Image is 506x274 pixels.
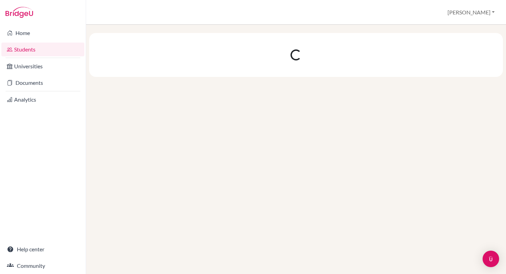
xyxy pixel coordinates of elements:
a: Analytics [1,93,84,106]
a: Documents [1,76,84,90]
div: Open Intercom Messenger [483,251,499,267]
a: Universities [1,59,84,73]
a: Students [1,43,84,56]
a: Help center [1,242,84,256]
a: Community [1,259,84,273]
button: [PERSON_NAME] [444,6,498,19]
img: Bridge-U [6,7,33,18]
a: Home [1,26,84,40]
